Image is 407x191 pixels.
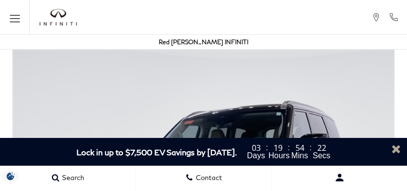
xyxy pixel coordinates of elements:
[291,144,309,152] span: 54
[312,152,331,160] span: Secs
[247,152,266,160] span: Days
[40,9,77,26] a: infiniti
[40,9,77,26] img: INFINITI
[269,144,288,152] span: 19
[309,144,312,152] span: :
[193,174,222,182] span: Contact
[266,144,269,152] span: :
[288,144,291,152] span: :
[247,144,266,152] span: 03
[291,152,309,160] span: Mins
[159,38,248,46] a: Red [PERSON_NAME] INFINITI
[272,165,407,190] button: Open user profile menu
[269,152,288,160] span: Hours
[390,143,402,155] a: Close
[59,174,84,182] span: Search
[76,147,237,157] span: Lock in up to $7,500 EV Savings by [DATE].
[312,144,331,152] span: 22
